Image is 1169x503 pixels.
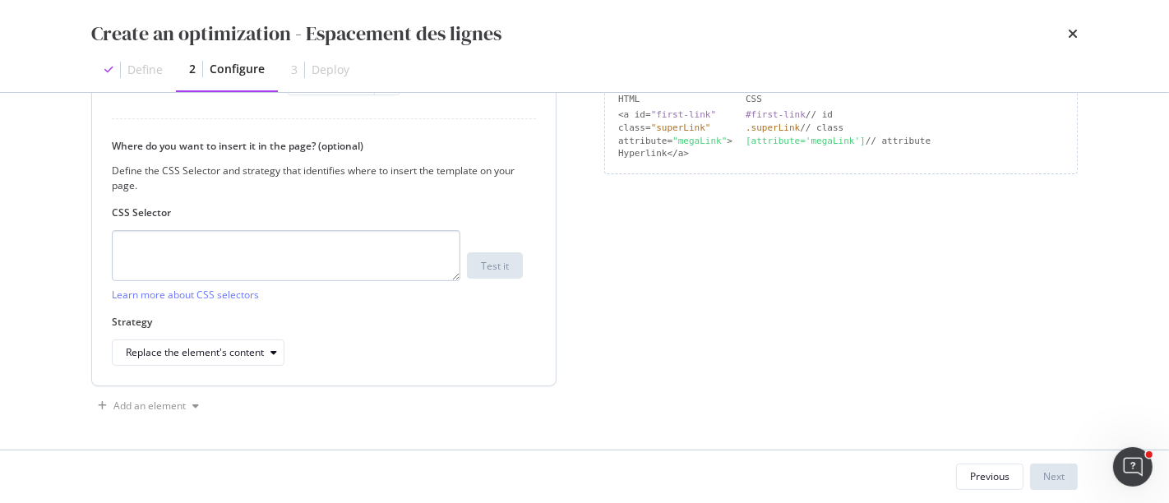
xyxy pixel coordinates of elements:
div: 3 [291,62,298,78]
div: 2 [189,61,196,77]
label: Where do you want to insert it in the page? (optional) [112,139,523,153]
div: <a id= [618,108,732,122]
div: .superLink [746,122,800,133]
div: Define [127,62,163,78]
button: Previous [956,464,1023,490]
div: Add an element [113,401,186,411]
label: Strategy [112,315,523,329]
div: Next [1043,469,1065,483]
button: Test it [467,252,523,279]
div: class= [618,122,732,135]
button: Next [1030,464,1078,490]
div: // id [746,108,1064,122]
div: Replace the element's content [126,348,264,358]
div: times [1068,20,1078,48]
div: [attribute='megaLink'] [746,136,866,146]
div: #first-link [746,109,806,120]
div: "first-link" [651,109,716,120]
div: Deploy [312,62,349,78]
div: Test it [481,259,509,273]
div: Configure [210,61,265,77]
div: HTML [618,93,732,106]
button: Add an element [91,393,206,419]
iframe: Intercom live chat [1113,447,1153,487]
div: // attribute [746,135,1064,148]
div: Previous [970,469,1010,483]
div: Define the CSS Selector and strategy that identifies where to insert the template on your page. [112,164,523,192]
div: Hyperlink</a> [618,147,732,160]
div: CSS [746,93,1064,106]
div: "megaLink" [672,136,727,146]
div: // class [746,122,1064,135]
div: Create an optimization - Espacement des lignes [91,20,501,48]
label: CSS Selector [112,205,523,219]
div: "superLink" [651,122,711,133]
button: Replace the element's content [112,339,284,366]
div: attribute= > [618,135,732,148]
a: Learn more about CSS selectors [112,288,259,302]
